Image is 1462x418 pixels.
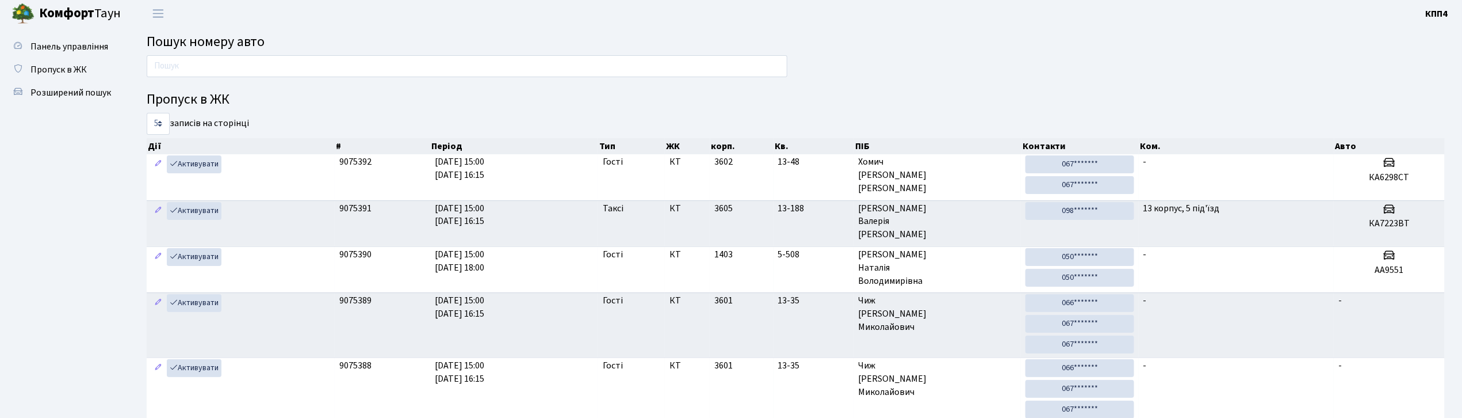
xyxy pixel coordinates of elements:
span: 3601 [714,294,733,307]
span: [PERSON_NAME] Наталія Володимирівна [859,248,1017,288]
span: [DATE] 15:00 [DATE] 16:15 [435,202,484,228]
a: Редагувати [151,359,165,377]
span: Гості [603,359,623,373]
th: ПІБ [854,138,1021,154]
span: КТ [669,359,705,373]
img: logo.png [12,2,35,25]
th: Авто [1334,138,1445,154]
h5: КА6298СТ [1338,172,1440,183]
a: Активувати [167,202,221,220]
span: - [1338,359,1342,372]
span: Розширений пошук [30,86,111,99]
span: [DATE] 15:00 [DATE] 16:15 [435,155,484,181]
th: Період [430,138,598,154]
span: - [1338,294,1342,307]
a: Розширений пошук [6,81,121,104]
a: Активувати [167,359,221,377]
span: 13 корпус, 5 під'їзд [1143,202,1220,215]
span: 3605 [714,202,733,215]
span: 13-188 [778,202,849,215]
span: КТ [669,202,705,215]
h5: АА9551 [1338,265,1440,276]
span: Хомич [PERSON_NAME] [PERSON_NAME] [859,155,1017,195]
button: Переключити навігацію [144,4,173,23]
a: Активувати [167,248,221,266]
a: Редагувати [151,248,165,266]
th: # [335,138,430,154]
span: - [1143,359,1147,372]
span: 3601 [714,359,733,372]
span: 13-48 [778,155,849,169]
th: Тип [598,138,665,154]
th: Контакти [1021,138,1139,154]
a: Панель управління [6,35,121,58]
th: Ком. [1139,138,1334,154]
span: Чиж [PERSON_NAME] Миколайович [859,294,1017,334]
span: 3602 [714,155,733,168]
span: КТ [669,294,705,307]
span: КТ [669,155,705,169]
a: Пропуск в ЖК [6,58,121,81]
span: Панель управління [30,40,108,53]
a: Редагувати [151,155,165,173]
b: Комфорт [39,4,94,22]
span: КТ [669,248,705,261]
input: Пошук [147,55,787,77]
span: Таксі [603,202,623,215]
span: [DATE] 15:00 [DATE] 16:15 [435,294,484,320]
span: 1403 [714,248,733,261]
h4: Пропуск в ЖК [147,92,1445,108]
span: Пошук номеру авто [147,32,265,52]
a: Редагувати [151,202,165,220]
span: [PERSON_NAME] Валерія [PERSON_NAME] [859,202,1017,242]
span: [DATE] 15:00 [DATE] 18:00 [435,248,484,274]
select: записів на сторінці [147,113,170,135]
label: записів на сторінці [147,113,249,135]
span: Гості [603,248,623,261]
th: корп. [710,138,774,154]
span: - [1143,248,1147,261]
span: 13-35 [778,359,849,373]
h5: КА7223ВТ [1338,218,1440,229]
a: КПП4 [1426,7,1448,21]
span: Гості [603,294,623,307]
span: 9075390 [339,248,372,261]
th: Кв. [774,138,854,154]
a: Активувати [167,294,221,312]
b: КПП4 [1426,7,1448,20]
span: 9075389 [339,294,372,307]
span: - [1143,294,1147,307]
th: ЖК [665,138,710,154]
th: Дії [147,138,335,154]
span: 13-35 [778,294,849,307]
span: Гості [603,155,623,169]
span: 5-508 [778,248,849,261]
span: [DATE] 15:00 [DATE] 16:15 [435,359,484,385]
span: 9075388 [339,359,372,372]
a: Активувати [167,155,221,173]
span: Чиж [PERSON_NAME] Миколайович [859,359,1017,399]
a: Редагувати [151,294,165,312]
span: - [1143,155,1147,168]
span: 9075391 [339,202,372,215]
span: 9075392 [339,155,372,168]
span: Таун [39,4,121,24]
span: Пропуск в ЖК [30,63,87,76]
